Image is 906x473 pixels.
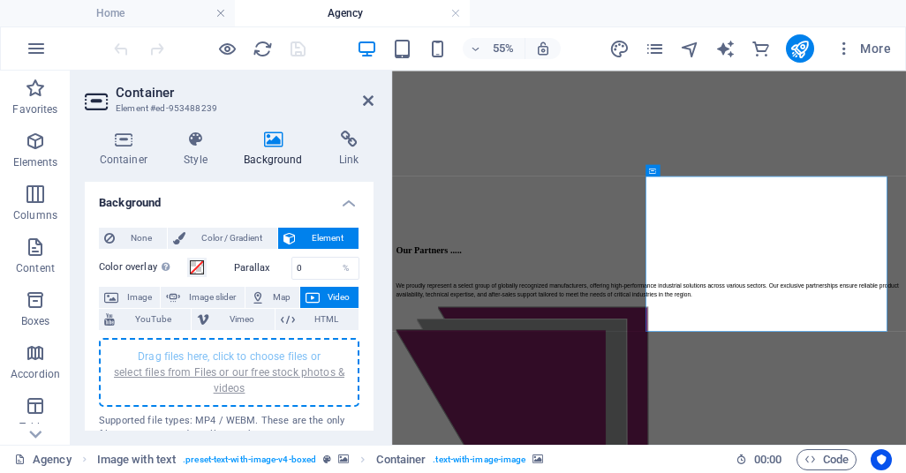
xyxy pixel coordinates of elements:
span: Image [124,287,155,308]
h6: 55% [489,38,517,59]
span: 00 00 [754,449,781,470]
span: . preset-text-with-image-v4-boxed [183,449,316,470]
span: Video [325,287,353,308]
span: Element [301,228,353,249]
button: Video [300,287,359,308]
button: text_generator [715,38,736,59]
label: Color overlay [99,257,187,278]
i: This element contains a background [532,454,543,464]
h4: Background [230,131,325,168]
button: Usercentrics [871,449,892,470]
h4: Style [170,131,230,168]
p: Columns [13,208,57,222]
button: Code [797,449,857,470]
button: commerce [751,38,772,59]
h6: Session time [736,449,782,470]
button: publish [786,34,814,63]
p: Boxes [21,314,50,328]
button: pages [645,38,666,59]
span: Vimeo [215,309,268,330]
button: Click here to leave preview mode and continue editing [216,38,238,59]
span: YouTube [120,309,185,330]
button: More [828,34,898,63]
p: Elements [13,155,58,169]
p: Favorites [12,102,57,116]
h4: Link [324,131,374,168]
span: Click to select. Double-click to edit [376,449,426,470]
span: : [766,453,769,466]
a: select files from Files or our free stock photos & videos [114,366,344,394]
nav: breadcrumb [97,449,544,470]
i: This element is a customizable preset [323,454,331,464]
i: AI Writer [715,39,736,59]
span: Drag files here, click to choose files or [114,350,344,394]
i: Publish [789,39,810,59]
i: This element contains a background [338,454,349,464]
p: Tables [19,420,51,434]
button: 55% [463,38,525,59]
button: Map [245,287,299,308]
button: Image [99,287,160,308]
span: None [120,228,162,249]
div: Supported file types: MP4 / WEBM. These are the only file types supported on all major browsers. [99,414,359,443]
button: Image slider [161,287,244,308]
span: Code [804,449,849,470]
p: Accordion [11,367,60,381]
span: HTML [300,309,353,330]
h4: Container [85,131,170,168]
button: Vimeo [192,309,274,330]
i: Pages (Ctrl+Alt+S) [645,39,665,59]
button: navigator [680,38,701,59]
span: . text-with-image-image [433,449,525,470]
i: Reload page [253,39,273,59]
a: Click to cancel selection. Double-click to open Pages [14,449,72,470]
span: Click to select. Double-click to edit [97,449,176,470]
label: Parallax [234,263,291,273]
button: Element [278,228,359,249]
i: Design (Ctrl+Alt+Y) [609,39,630,59]
h3: Element #ed-953488239 [116,101,338,116]
span: Color / Gradient [191,228,272,249]
span: More [835,40,891,57]
button: YouTube [99,309,191,330]
h2: Container [116,85,374,101]
button: reload [252,38,273,59]
span: Image slider [185,287,238,308]
h4: Agency [235,4,470,23]
p: Content [16,261,55,275]
div: % [334,258,359,279]
button: Color / Gradient [168,228,277,249]
button: HTML [276,309,359,330]
span: Map [270,287,294,308]
i: On resize automatically adjust zoom level to fit chosen device. [535,41,551,56]
i: Commerce [751,39,771,59]
button: design [609,38,630,59]
h4: Background [85,182,374,214]
button: None [99,228,167,249]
